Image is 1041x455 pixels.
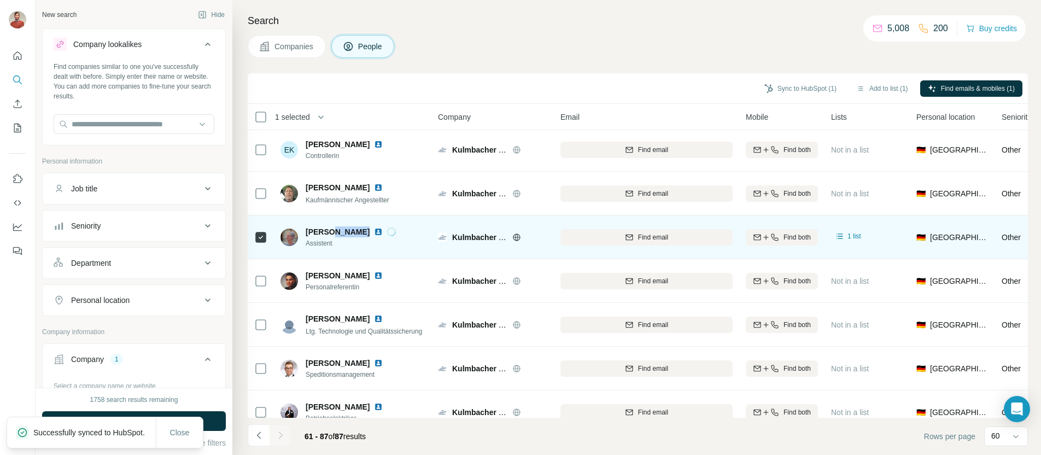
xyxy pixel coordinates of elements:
span: Kaufmännischer Angestellter [306,196,389,204]
span: [PERSON_NAME] [306,313,370,324]
span: Speditionsmanagement [306,370,396,380]
div: Open Intercom Messenger [1004,396,1030,422]
span: 🇩🇪 [916,232,926,243]
span: Find email [638,407,668,417]
span: [PERSON_NAME] [306,139,370,150]
img: LinkedIn logo [374,140,383,149]
img: Logo of Kulmbacher Brauerei Aktien-Gesellschaft [438,408,447,417]
span: Kulmbacher Brauerei Aktien-Gesellschaft [452,408,603,417]
button: Search [9,70,26,90]
p: 200 [933,22,948,35]
span: Find email [638,189,668,199]
span: Find both [783,189,811,199]
span: Find email [638,145,668,155]
span: 1 selected [275,112,310,122]
span: [PERSON_NAME] [306,226,370,237]
img: LinkedIn logo [374,314,383,323]
button: Job title [43,176,225,202]
button: Sync to HubSpot (1) [757,80,844,97]
button: Find email [560,360,733,377]
span: [PERSON_NAME] [306,401,370,412]
span: of [329,432,335,441]
button: Find email [560,317,733,333]
button: Find both [746,273,818,289]
span: Other [1002,277,1021,285]
span: Kulmbacher Brauerei Aktien-Gesellschaft [452,277,603,285]
div: New search [42,10,77,20]
div: 1 [110,354,123,364]
button: Find both [746,404,818,421]
span: Not in a list [831,408,869,417]
p: Personal information [42,156,226,166]
span: Not in a list [831,145,869,154]
div: 1758 search results remaining [90,395,178,405]
span: [PERSON_NAME] [306,358,370,369]
button: Run search [42,411,226,431]
div: Select a company name or website [54,377,214,391]
img: LinkedIn logo [374,271,383,280]
button: Close [162,423,197,442]
span: Lists [831,112,847,122]
button: Quick start [9,46,26,66]
p: Company information [42,327,226,337]
span: Not in a list [831,189,869,198]
span: 🇩🇪 [916,276,926,287]
button: Company lookalikes [43,31,225,62]
span: 🇩🇪 [916,144,926,155]
button: Find both [746,360,818,377]
span: Other [1002,320,1021,329]
img: Avatar [280,404,298,421]
button: Find both [746,142,818,158]
span: Betriebselektriker [306,413,396,423]
button: Add to list (1) [849,80,916,97]
span: Seniority [1002,112,1031,122]
span: Email [560,112,580,122]
span: [PERSON_NAME] [306,182,370,193]
div: Seniority [71,220,101,231]
button: Seniority [43,213,225,239]
span: 🇩🇪 [916,407,926,418]
span: 61 - 87 [305,432,329,441]
span: Find email [638,364,668,374]
div: Department [71,258,111,269]
span: Not in a list [831,320,869,329]
button: Dashboard [9,217,26,237]
img: Avatar [280,272,298,290]
img: LinkedIn logo [374,183,383,192]
button: Feedback [9,241,26,261]
img: Avatar [280,360,298,377]
span: Other [1002,233,1021,242]
span: Company [438,112,471,122]
span: [GEOGRAPHIC_DATA] [930,276,989,287]
div: Job title [71,183,97,194]
span: Find email [638,276,668,286]
span: [PERSON_NAME] [306,270,370,281]
button: Find both [746,185,818,202]
span: Other [1002,189,1021,198]
h4: Search [248,13,1028,28]
button: Company1 [43,346,225,377]
span: Run search [114,416,154,427]
span: Other [1002,145,1021,154]
span: Find both [783,145,811,155]
img: Avatar [280,229,298,246]
span: Kulmbacher Brauerei Aktien-Gesellschaft [452,189,603,198]
p: 5,008 [887,22,909,35]
div: Company [71,354,104,365]
button: Find email [560,229,733,246]
span: 🇩🇪 [916,188,926,199]
button: Find emails & mobiles (1) [920,80,1022,97]
span: [GEOGRAPHIC_DATA] [930,363,989,374]
span: [GEOGRAPHIC_DATA] [930,144,989,155]
div: Find companies similar to one you've successfully dealt with before. Simply enter their name or w... [54,62,214,101]
img: Logo of Kulmbacher Brauerei Aktien-Gesellschaft [438,320,447,329]
img: Logo of Kulmbacher Brauerei Aktien-Gesellschaft [438,233,447,242]
span: Kulmbacher Brauerei Aktien-Gesellschaft [452,364,603,373]
button: Hide [190,7,232,23]
span: Kulmbacher Brauerei Aktien-Gesellschaft [452,233,603,242]
span: 🇩🇪 [916,363,926,374]
span: [GEOGRAPHIC_DATA] [930,188,989,199]
img: Avatar [280,316,298,334]
div: Personal location [71,295,130,306]
p: Successfully synced to HubSpot. [33,427,154,438]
